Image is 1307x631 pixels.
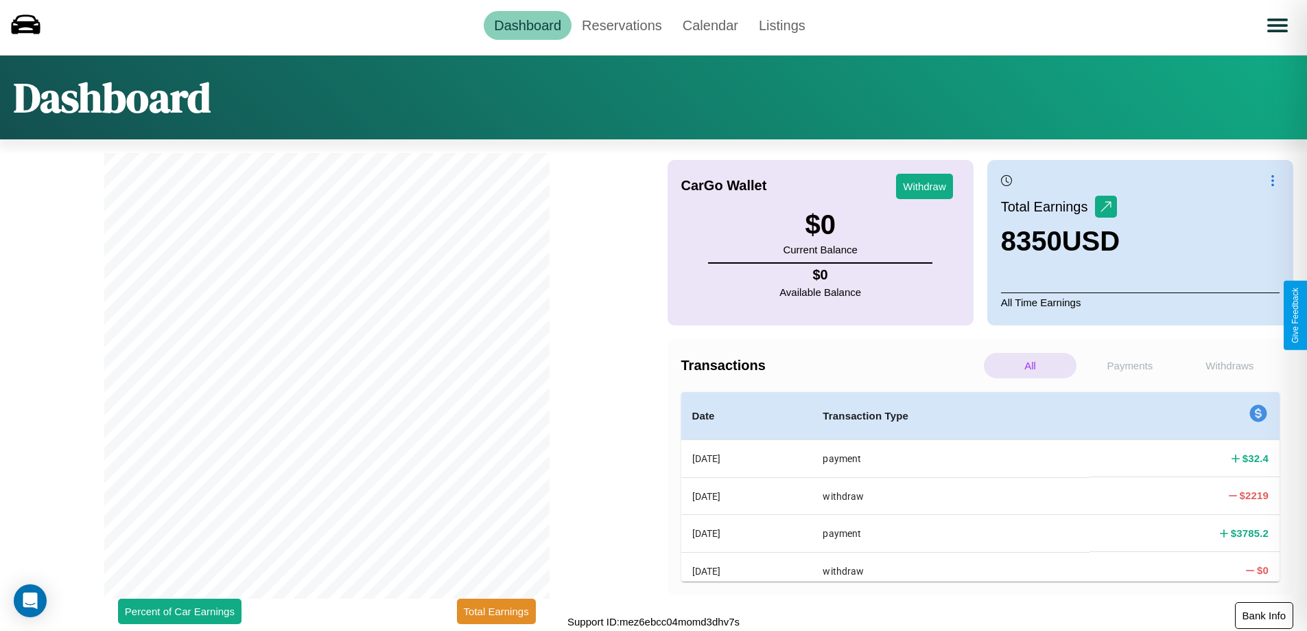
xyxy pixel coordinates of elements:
[783,240,857,259] p: Current Balance
[484,11,572,40] a: Dashboard
[457,599,536,624] button: Total Earnings
[984,353,1076,378] p: All
[896,174,953,199] button: Withdraw
[681,477,812,514] th: [DATE]
[779,267,861,283] h4: $ 0
[118,599,242,624] button: Percent of Car Earnings
[14,584,47,617] div: Open Intercom Messenger
[681,358,980,374] h4: Transactions
[1258,6,1297,45] button: Open menu
[1001,194,1095,219] p: Total Earnings
[681,552,812,589] th: [DATE]
[1240,488,1269,503] h4: $ 2219
[681,515,812,552] th: [DATE]
[812,440,1090,478] th: payment
[672,11,749,40] a: Calendar
[812,552,1090,589] th: withdraw
[681,178,767,194] h4: CarGo Wallet
[823,408,1079,424] h4: Transaction Type
[14,69,211,126] h1: Dashboard
[1235,602,1293,629] button: Bank Info
[681,440,812,478] th: [DATE]
[1083,353,1176,378] p: Payments
[812,477,1090,514] th: withdraw
[1257,563,1269,577] h4: $ 0
[572,11,672,40] a: Reservations
[1184,353,1276,378] p: Withdraws
[1231,526,1269,540] h4: $ 3785.2
[567,612,740,631] p: Support ID: mez6ebcc04momd3dhv7s
[812,515,1090,552] th: payment
[692,408,801,424] h4: Date
[783,209,857,240] h3: $ 0
[749,11,816,40] a: Listings
[1291,288,1300,343] div: Give Feedback
[779,283,861,301] p: Available Balance
[1001,226,1120,257] h3: 8350 USD
[1001,292,1280,312] p: All Time Earnings
[1243,451,1269,466] h4: $ 32.4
